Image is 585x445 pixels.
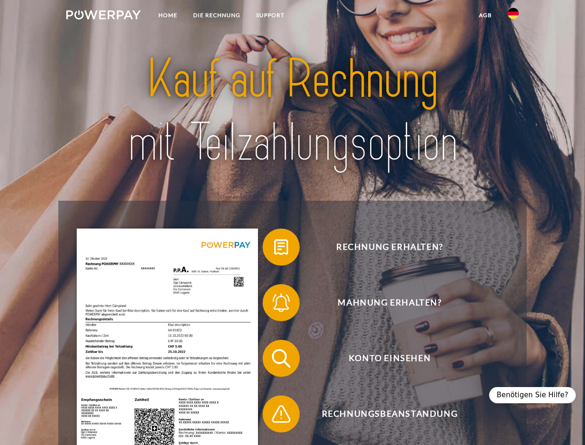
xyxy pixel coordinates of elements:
img: qb_bill.svg [270,235,293,259]
div: Benötigen Sie Hilfe? [489,387,576,403]
img: qb_warning.svg [270,402,293,426]
button: Konto einsehen [263,340,503,377]
img: qb_search.svg [270,347,293,370]
button: Rechnungsbeanstandung [263,395,503,432]
span: Rechnung erhalten? [276,229,503,266]
img: qb_bell.svg [270,291,293,314]
img: de [508,8,519,19]
button: Rechnung erhalten? [263,229,503,266]
span: Konto einsehen [276,340,503,377]
a: agb [471,7,500,24]
img: logo-powerpay-white.svg [66,10,141,19]
a: Home [151,7,185,24]
img: title-powerpay_de.svg [88,44,497,178]
a: DIE RECHNUNG [185,7,248,24]
span: Mahnung erhalten? [276,284,503,321]
span: Rechnungsbeanstandung [276,395,503,432]
a: SUPPORT [248,7,292,24]
button: Mahnung erhalten? [263,284,503,321]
